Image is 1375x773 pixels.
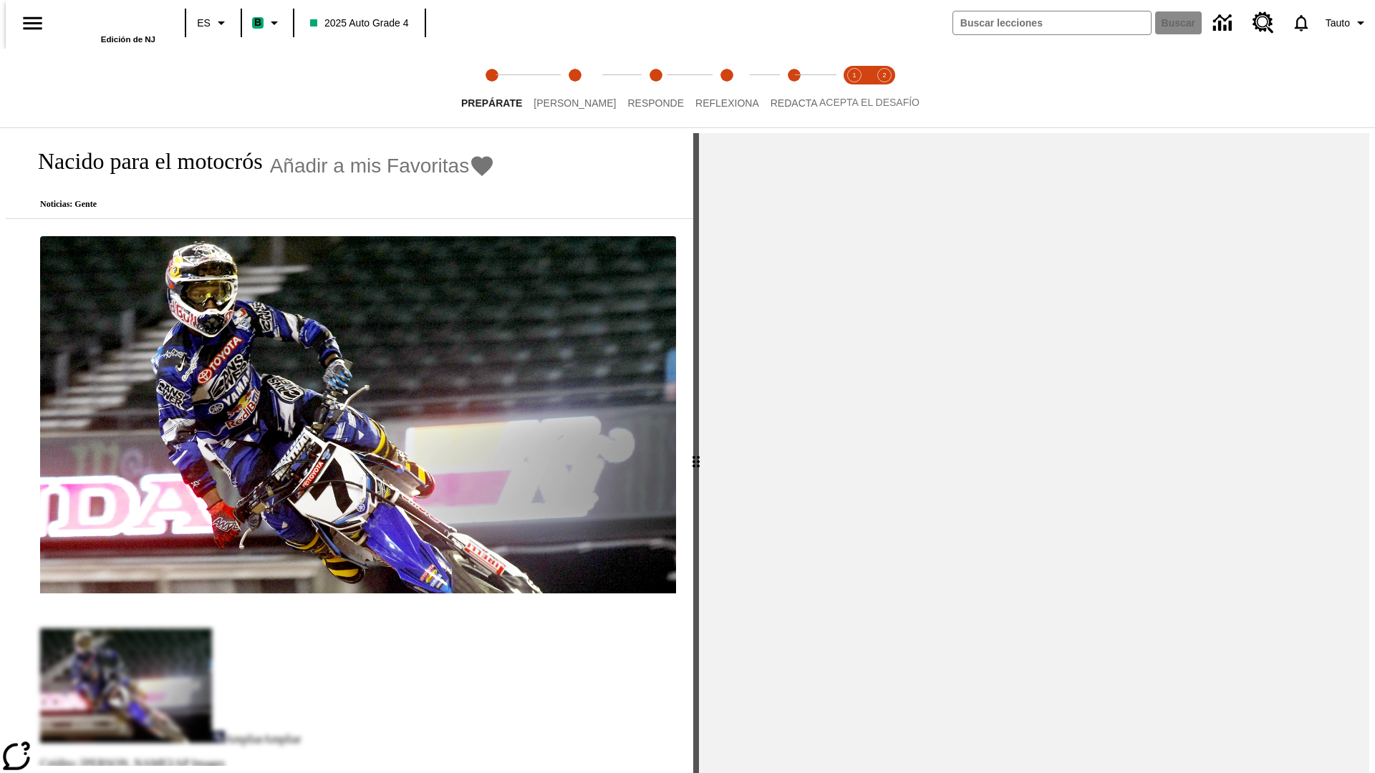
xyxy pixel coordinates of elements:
[23,199,495,210] p: Noticias: Gente
[616,49,695,127] button: Responde step 3 of 5
[953,11,1151,34] input: Buscar campo
[699,133,1369,773] div: activity
[40,236,676,594] img: El corredor de motocrós James Stewart vuela por los aires en su motocicleta de montaña
[1244,4,1283,42] a: Centro de recursos, Se abrirá en una pestaña nueva.
[23,148,263,175] h1: Nacido para el motocrós
[197,16,211,31] span: ES
[1326,16,1350,31] span: Tauto
[11,2,54,44] button: Abrir el menú lateral
[270,155,470,178] span: Añadir a mis Favoritas
[6,133,693,766] div: reading
[684,49,771,127] button: Reflexiona step 4 of 5
[1283,4,1320,42] a: Notificaciones
[246,10,289,36] button: Boost El color de la clase es verde menta. Cambiar el color de la clase.
[882,72,886,79] text: 2
[695,97,759,109] span: Reflexiona
[1320,10,1375,36] button: Perfil/Configuración
[1205,4,1244,43] a: Centro de información
[852,72,856,79] text: 1
[534,97,616,109] span: [PERSON_NAME]
[190,10,236,36] button: Lenguaje: ES, Selecciona un idioma
[461,97,522,109] span: Prepárate
[310,16,409,31] span: 2025 Auto Grade 4
[771,97,818,109] span: Redacta
[62,5,155,44] div: Portada
[627,97,684,109] span: Responde
[522,49,627,127] button: Lee step 2 of 5
[254,14,261,31] span: B
[450,49,534,127] button: Prepárate step 1 of 5
[270,153,496,178] button: Añadir a mis Favoritas - Nacido para el motocrós
[101,35,155,44] span: Edición de NJ
[834,49,875,127] button: Acepta el desafío lee step 1 of 2
[693,133,699,773] div: Pulsa la tecla de intro o la barra espaciadora y luego presiona las flechas de derecha e izquierd...
[864,49,905,127] button: Acepta el desafío contesta step 2 of 2
[819,97,920,108] span: ACEPTA EL DESAFÍO
[759,49,829,127] button: Redacta step 5 of 5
